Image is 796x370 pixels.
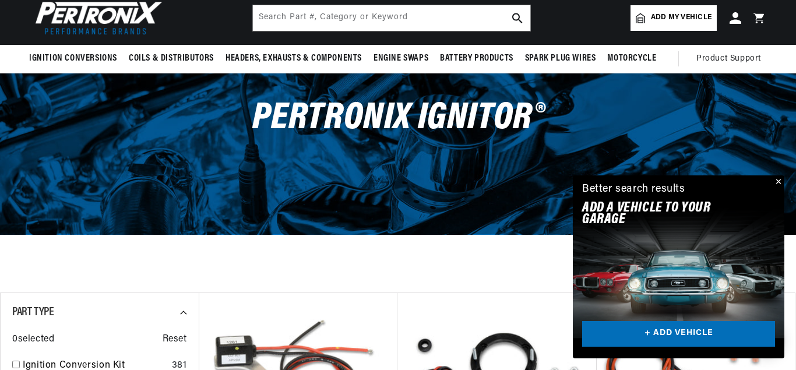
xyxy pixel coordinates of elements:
[696,45,767,73] summary: Product Support
[505,5,530,31] button: search button
[519,45,602,72] summary: Spark Plug Wires
[368,45,434,72] summary: Engine Swaps
[163,332,187,347] span: Reset
[440,52,513,65] span: Battery Products
[770,175,784,189] button: Close
[29,45,123,72] summary: Ignition Conversions
[607,52,656,65] span: Motorcycle
[29,52,117,65] span: Ignition Conversions
[696,52,761,65] span: Product Support
[374,52,428,65] span: Engine Swaps
[123,45,220,72] summary: Coils & Distributors
[253,5,530,31] input: Search Part #, Category or Keyword
[525,52,596,65] span: Spark Plug Wires
[220,45,368,72] summary: Headers, Exhausts & Components
[582,321,775,347] a: + ADD VEHICLE
[252,100,544,138] span: PerTronix Ignitor®
[601,45,662,72] summary: Motorcycle
[129,52,214,65] span: Coils & Distributors
[434,45,519,72] summary: Battery Products
[226,52,362,65] span: Headers, Exhausts & Components
[582,181,685,198] div: Better search results
[12,332,54,347] span: 0 selected
[582,202,746,226] h2: Add A VEHICLE to your garage
[651,12,712,23] span: Add my vehicle
[631,5,717,31] a: Add my vehicle
[12,306,54,318] span: Part Type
